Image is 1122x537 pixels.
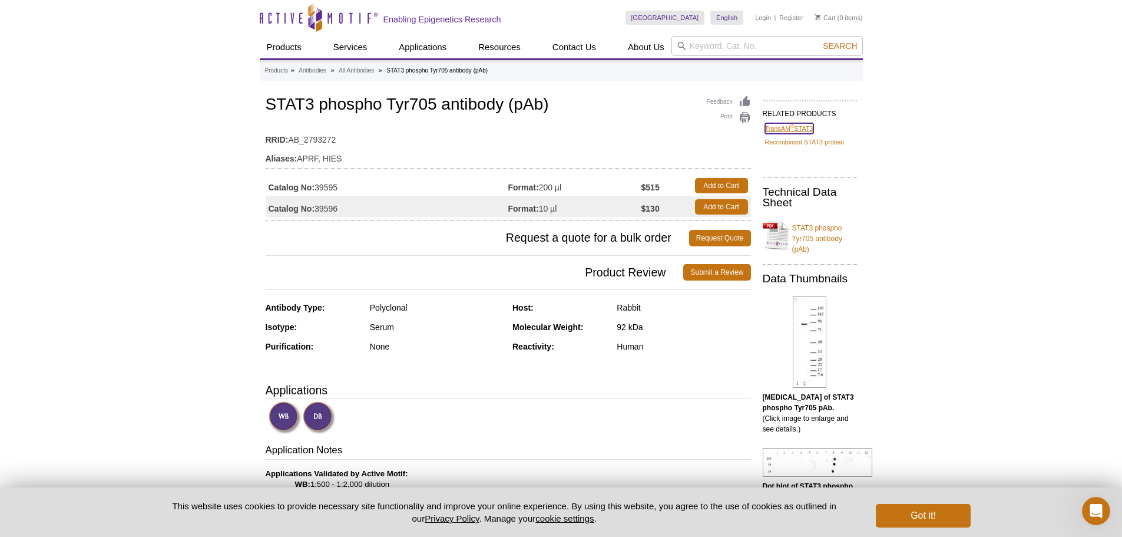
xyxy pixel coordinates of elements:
strong: Format: [508,203,539,214]
a: Services [326,36,375,58]
strong: Isotype: [266,322,297,332]
a: [GEOGRAPHIC_DATA] [625,11,705,25]
div: Rabbit [617,302,750,313]
strong: Antibody Type: [266,303,325,312]
a: Register [779,14,803,22]
strong: Reactivity: [512,342,554,351]
strong: Molecular Weight: [512,322,583,332]
a: Antibodies [299,65,326,76]
div: Human [617,341,750,352]
p: (Click image to enlarge and see details.) [763,392,857,434]
span: Request a quote for a bulk order [266,230,689,246]
span: Product Review [266,264,684,281]
a: Contact Us [545,36,603,58]
td: 39595 [266,175,508,196]
div: 92 kDa [617,322,750,332]
a: Submit a Review [683,264,750,281]
li: » [379,67,382,74]
strong: RRID: [266,134,289,145]
td: AB_2793272 [266,127,751,146]
a: Add to Cart [695,178,748,193]
button: Search [819,41,860,51]
p: 1:500 - 1:2,000 dilution [266,469,751,490]
strong: $130 [641,203,660,214]
img: Western Blot Validated [269,401,301,434]
a: Print [707,111,751,124]
strong: $515 [641,182,660,193]
button: cookie settings [535,513,594,523]
a: TransAM®STAT3 [765,123,813,134]
img: STAT3 phospho Tyr705 antibody (pAb) tested by dot blot analysis. [763,448,872,477]
b: Dot blot of STAT3 phospho Tyr705 pAb. [763,482,853,501]
li: (0 items) [815,11,863,25]
p: (Click image to enlarge and see details.) [763,481,857,523]
p: This website uses cookies to provide necessary site functionality and improve your online experie... [152,500,857,525]
td: 200 µl [508,175,641,196]
h2: RELATED PRODUCTS [763,100,857,121]
a: Request Quote [689,230,751,246]
li: STAT3 phospho Tyr705 antibody (pAb) [386,67,488,74]
iframe: Intercom live chat [1082,497,1110,525]
td: 10 µl [508,196,641,218]
a: Applications [392,36,454,58]
a: Add to Cart [695,199,748,215]
img: Dot Blot Validated [303,401,335,434]
li: | [775,11,776,25]
strong: Catalog No: [269,203,315,214]
strong: Catalog No: [269,182,315,193]
td: APRF, HIES [266,146,751,165]
a: Feedback [707,95,751,108]
a: Privacy Policy [425,513,479,523]
a: Login [755,14,771,22]
a: STAT3 phospho Tyr705 antibody (pAb) [763,216,857,255]
a: Products [260,36,309,58]
td: 39596 [266,196,508,218]
h2: Enabling Epigenetics Research [383,14,501,25]
strong: Purification: [266,342,314,351]
strong: WB: [295,480,310,489]
h1: STAT3 phospho Tyr705 antibody (pAb) [266,95,751,116]
strong: Aliases: [266,153,297,164]
input: Keyword, Cat. No. [671,36,863,56]
b: Applications Validated by Active Motif: [266,469,408,478]
a: Cart [815,14,836,22]
button: Got it! [876,504,970,528]
div: Polyclonal [370,302,504,313]
a: About Us [621,36,671,58]
li: » [291,67,294,74]
a: Products [265,65,288,76]
span: Search [823,41,857,51]
h3: Application Notes [266,443,751,460]
a: All Antibodies [339,65,374,76]
div: None [370,341,504,352]
a: Resources [471,36,528,58]
sup: ® [790,123,795,129]
a: Recombinant STAT3 protein [765,137,845,147]
h2: Technical Data Sheet [763,187,857,208]
div: Serum [370,322,504,332]
h2: Data Thumbnails [763,274,857,284]
img: Your Cart [815,14,820,20]
a: English [710,11,743,25]
img: STAT3 phospho Tyr705 antibody (pAb) tested by Western blot. [793,296,826,388]
b: [MEDICAL_DATA] of STAT3 phospho Tyr705 pAb. [763,393,854,412]
strong: Format: [508,182,539,193]
strong: Host: [512,303,534,312]
h3: Applications [266,381,751,399]
li: » [331,67,335,74]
